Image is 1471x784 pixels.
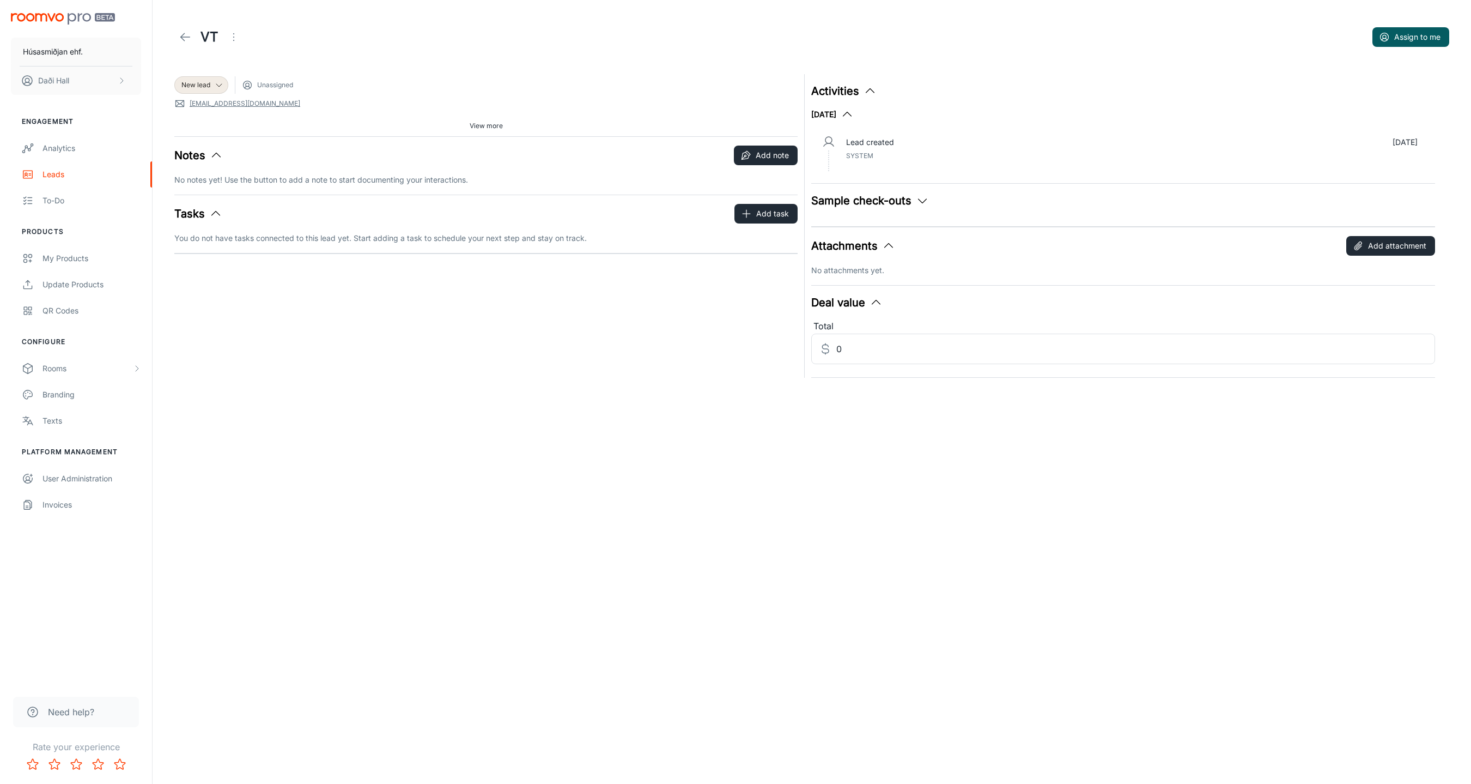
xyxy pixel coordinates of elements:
[811,192,929,209] button: Sample check-outs
[42,252,141,264] div: My Products
[11,38,141,66] button: Húsasmiðjan ehf.
[465,118,507,134] button: View more
[470,121,503,131] span: View more
[257,80,293,90] span: Unassigned
[23,46,83,58] p: Húsasmiðjan ehf.
[190,99,300,108] a: [EMAIL_ADDRESS][DOMAIN_NAME]
[734,204,798,224] button: Add task
[174,147,223,164] button: Notes
[174,174,798,186] p: No notes yet! Use the button to add a note to start documenting your interactions.
[11,13,115,25] img: Roomvo PRO Beta
[811,294,883,311] button: Deal value
[42,142,141,154] div: Analytics
[174,206,222,222] button: Tasks
[174,232,798,244] p: You do not have tasks connected to this lead yet. Start adding a task to schedule your next step ...
[811,238,895,254] button: Attachments
[42,195,141,207] div: To-do
[42,168,141,180] div: Leads
[836,334,1434,364] input: Estimated deal value
[811,264,1434,276] p: No attachments yet.
[181,80,210,90] span: New lead
[1372,27,1449,47] button: Assign to me
[11,67,141,95] button: Daði Hall
[1393,136,1418,148] p: [DATE]
[42,389,141,401] div: Branding
[223,26,245,48] button: Open menu
[174,76,228,94] div: New lead
[846,136,894,148] p: Lead created
[1346,236,1435,256] button: Add attachment
[734,146,798,165] button: Add note
[811,108,854,121] button: [DATE]
[811,83,877,99] button: Activities
[42,279,141,291] div: Update Products
[38,75,69,87] p: Daði Hall
[846,152,873,160] span: System
[42,415,141,427] div: Texts
[42,363,132,375] div: Rooms
[42,305,141,317] div: QR Codes
[200,27,218,47] h1: VT
[811,319,1434,334] div: Total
